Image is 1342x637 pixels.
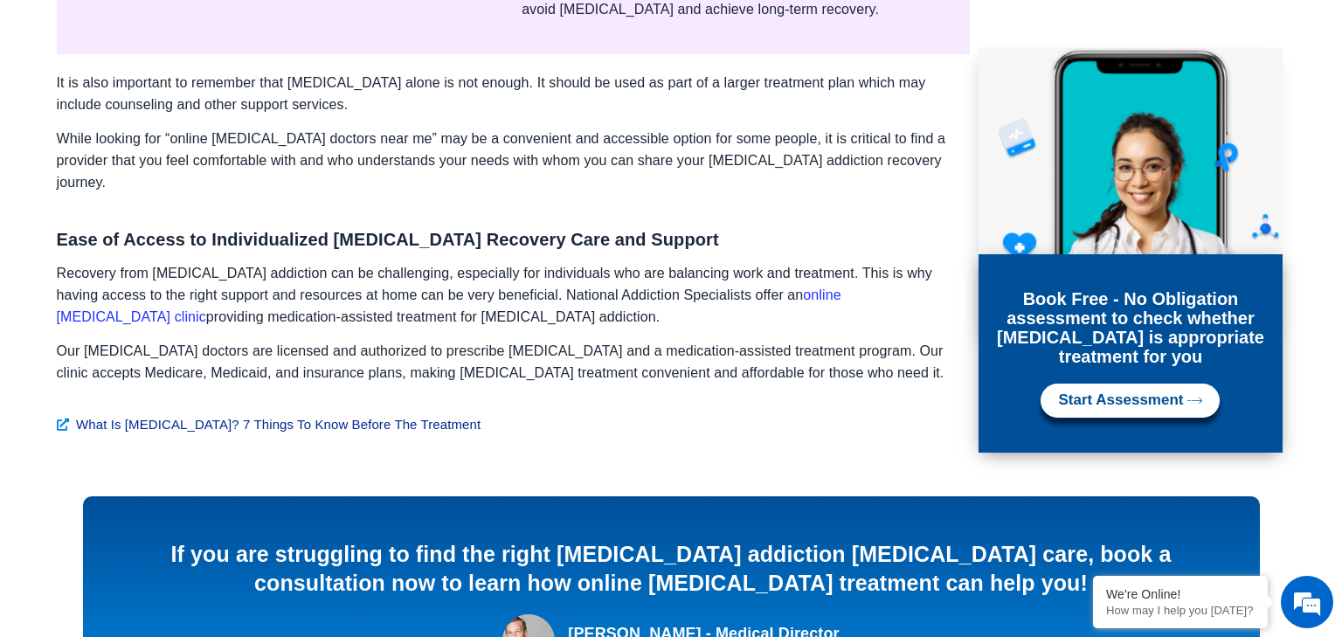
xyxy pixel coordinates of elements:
div: We're Online! [1106,587,1255,601]
p: While looking for “online [MEDICAL_DATA] doctors near me” may be a convenient and accessible opti... [57,128,952,193]
a: Start Assessment [1041,384,1220,418]
div: Click here to learn more about what is Suboxone and what you need to know before getting Suboxone... [57,413,970,453]
div: If you are struggling to find the right [MEDICAL_DATA] addiction [MEDICAL_DATA] care, book a cons... [109,540,1234,597]
a: What Is [MEDICAL_DATA]? 7 Things To Know Before The Treatment [57,413,970,435]
a: online [MEDICAL_DATA] clinic [57,287,841,324]
p: It is also important to remember that [MEDICAL_DATA] alone is not enough. It should be used as pa... [57,72,952,115]
p: How may I help you today? [1106,604,1255,617]
span: Start Assessment [1058,392,1183,409]
h3: Ease of Access to Individualized [MEDICAL_DATA] Recovery Care and Support [57,231,952,248]
h3: Book Free - No Obligation assessment to check whether [MEDICAL_DATA] is appropriate treatment for... [987,289,1274,366]
span: What Is [MEDICAL_DATA]? 7 Things To Know Before The Treatment [72,413,481,435]
img: Online Suboxone Treatment - Opioid Addiction Treatment using phone [979,48,1283,335]
p: Our [MEDICAL_DATA] doctors are licensed and authorized to prescribe [MEDICAL_DATA] and a medicati... [57,340,952,384]
p: Recovery from [MEDICAL_DATA] addiction can be challenging, especially for individuals who are bal... [57,262,952,328]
